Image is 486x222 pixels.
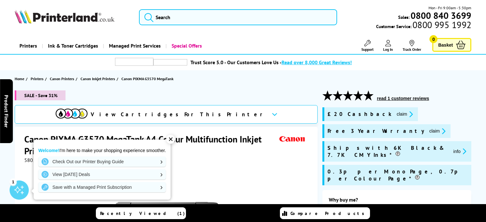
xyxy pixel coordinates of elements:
[429,35,437,43] span: 0
[15,10,114,24] img: Printerland Logo
[432,38,471,52] a: Basket 0
[428,127,448,135] button: promo-description
[15,75,26,82] a: Home
[56,109,88,119] img: cmyk-icon.svg
[383,40,393,52] a: Log In
[24,157,47,163] span: 5805C008
[328,144,448,158] span: Ships with 6K Black & 7.7K CMY Inks*
[50,75,74,82] span: Canon Printers
[329,196,465,206] div: Why buy me?
[24,133,278,157] h1: Canon PIXMA G3570 MegaTank A4 Colour Multifunction Inkjet Printer
[280,207,370,219] a: Compare Products
[451,148,468,155] button: promo-description
[395,111,415,118] button: promo-description
[42,38,103,54] a: Ink & Toner Cartridges
[361,40,374,52] a: Support
[10,178,17,185] div: 1
[282,59,352,65] span: Read over 8,000 Great Reviews!
[376,22,471,29] span: Customer Service:
[153,59,187,65] img: trustpilot rating
[328,127,424,135] span: Free 3 Year Warranty
[48,38,98,54] span: Ink & Toner Cartridges
[361,47,374,52] span: Support
[139,9,337,25] input: Search
[121,75,174,82] span: Canon PIXMA G3570 MegaTank
[91,111,266,118] span: View Cartridges For This Printer
[31,75,45,82] a: Printers
[328,111,392,118] span: £20 Cashback
[38,169,166,180] a: View [DATE] Deals
[428,5,471,11] span: Mon - Fri 9:00am - 5:30pm
[410,12,471,19] a: 0800 840 3699
[290,211,368,216] span: Compare Products
[375,96,431,101] button: read 1 customer reviews
[38,157,166,167] a: Check Out our Printer Buying Guide
[103,38,166,54] a: Managed Print Services
[31,75,43,82] span: Printers
[438,41,453,49] span: Basket
[38,148,59,153] strong: Welcome!
[50,75,76,82] a: Canon Printers
[328,168,468,182] span: 0.3p per Mono Page, 0.7p per Colour Page*
[15,90,66,100] span: SALE - Save 31%
[121,75,175,82] a: Canon PIXMA G3570 MegaTank
[38,148,166,153] p: I'm here to make your shopping experience smoother.
[15,38,42,54] a: Printers
[81,75,117,82] a: Canon Inkjet Printers
[3,95,10,127] span: Product Finder
[278,133,307,145] img: Canon
[96,207,186,219] a: Recently Viewed (1)
[100,211,185,216] span: Recently Viewed (1)
[166,135,175,144] div: ✕
[398,14,410,20] span: Sales:
[15,10,131,25] a: Printerland Logo
[81,75,115,82] span: Canon Inkjet Printers
[411,10,471,21] b: 0800 840 3699
[15,75,24,82] span: Home
[38,182,166,192] a: Save with a Managed Print Subscription
[383,47,393,52] span: Log In
[190,59,352,65] a: Trust Score 5.0 - Our Customers Love Us -Read over 8,000 Great Reviews!
[403,40,421,52] a: Track Order
[115,58,153,66] img: trustpilot rating
[166,38,207,54] a: Special Offers
[412,22,471,28] span: 0800 995 1992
